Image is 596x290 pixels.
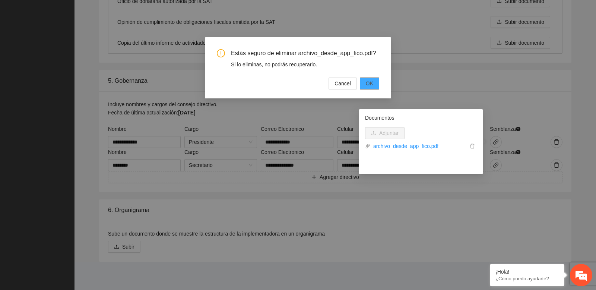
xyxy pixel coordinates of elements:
span: OK [366,79,373,88]
textarea: Escriba su mensaje y pulse “Intro” [4,204,142,230]
p: Documentos [365,114,477,122]
span: exclamation-circle [217,49,225,57]
span: paper-clip [365,144,370,149]
div: Chatee con nosotros ahora [39,38,125,48]
button: Cancel [329,78,357,89]
span: Estás seguro de eliminar archivo_desde_app_fico.pdf? [231,49,379,57]
span: delete [468,144,476,149]
button: OK [360,78,379,89]
span: uploadAdjuntar [365,130,405,136]
p: ¿Cómo puedo ayudarte? [495,276,559,281]
div: Si lo eliminas, no podrás recuperarlo. [231,60,379,69]
span: Cancel [335,79,351,88]
div: ¡Hola! [495,269,559,275]
a: archivo_desde_app_fico.pdf [370,142,468,150]
span: Estamos en línea. [43,100,103,175]
button: delete [468,142,477,150]
div: Minimizar ventana de chat en vivo [122,4,140,22]
button: uploadAdjuntar [365,127,405,139]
